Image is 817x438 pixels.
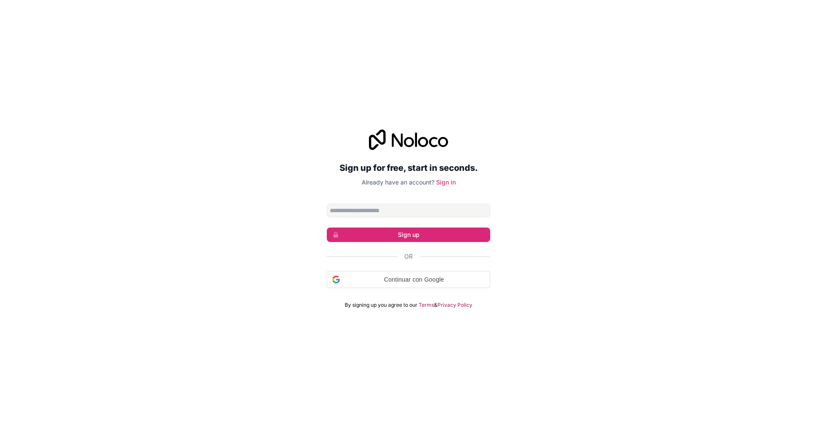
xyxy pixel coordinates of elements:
span: Or [404,252,413,261]
button: Sign up [327,228,490,242]
span: & [434,302,437,308]
a: Sign in [436,179,456,186]
span: Already have an account? [362,179,434,186]
span: Continuar con Google [343,275,485,284]
div: Continuar con Google [327,271,490,288]
h2: Sign up for free, start in seconds. [327,160,490,176]
input: Email address [327,204,490,217]
a: Privacy Policy [437,302,472,308]
span: By signing up you agree to our [345,302,417,308]
a: Terms [419,302,434,308]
